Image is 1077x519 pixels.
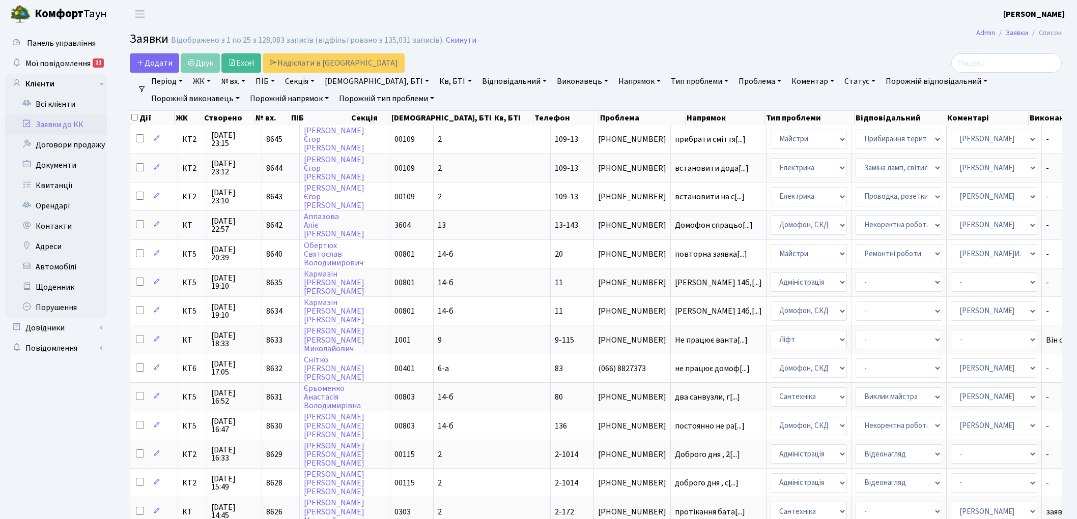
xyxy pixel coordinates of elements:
span: 8635 [266,277,282,288]
span: 8630 [266,420,282,432]
span: КТ2 [182,164,203,172]
span: 00803 [394,420,415,432]
th: Коментарі [946,111,1029,125]
span: 00801 [394,249,415,260]
a: [PERSON_NAME]Єгор[PERSON_NAME] [304,154,364,182]
th: № вх. [254,111,290,125]
b: [PERSON_NAME] [1003,9,1065,20]
span: не працює домоф[...] [675,363,750,374]
span: КТ5 [182,393,203,401]
span: 00115 [394,477,415,489]
a: Excel [221,53,261,73]
span: [PHONE_NUMBER] [598,193,666,201]
span: Заявки [130,30,168,48]
input: Пошук... [951,53,1062,73]
a: Кармазін[PERSON_NAME][PERSON_NAME] [304,268,364,297]
span: 80 [555,391,563,403]
a: Довідники [5,318,107,338]
span: 8640 [266,249,282,260]
th: Відповідальний [855,111,946,125]
span: [PHONE_NUMBER] [598,279,666,287]
span: [DATE] 16:47 [211,417,258,434]
a: Тип проблеми [667,73,732,90]
span: КТ5 [182,422,203,430]
a: ЖК [189,73,215,90]
span: [PHONE_NUMBER] [598,479,666,487]
span: [DATE] 19:10 [211,274,258,290]
li: Список [1028,27,1062,39]
span: прибрати сміття[...] [675,134,746,145]
a: Скинути [446,36,476,45]
span: 8644 [266,163,282,174]
span: КТ6 [182,364,203,373]
span: КТ5 [182,279,203,287]
span: [PHONE_NUMBER] [598,336,666,344]
span: [DATE] 15:49 [211,475,258,491]
span: 8634 [266,306,282,317]
span: [PHONE_NUMBER] [598,307,666,315]
span: [PHONE_NUMBER] [598,250,666,258]
a: Заявки [1006,27,1028,38]
span: [DATE] 23:10 [211,189,258,205]
a: Порожній напрямок [246,90,333,107]
span: 1001 [394,334,411,346]
span: КТ2 [182,479,203,487]
span: протікання бата[...] [675,506,745,517]
nav: breadcrumb [961,22,1077,44]
span: 14-б [438,391,454,403]
div: Відображено з 1 по 25 з 128,083 записів (відфільтровано з 135,031 записів). [171,36,444,45]
a: ПІБ [251,73,279,90]
th: Проблема [599,111,686,125]
span: 109-13 [555,163,578,174]
span: [DATE] 16:33 [211,446,258,462]
b: Комфорт [35,6,83,22]
th: Напрямок [686,111,764,125]
span: [PHONE_NUMBER] [598,450,666,459]
a: Порожній тип проблеми [335,90,438,107]
span: 8645 [266,134,282,145]
span: 109-13 [555,191,578,202]
span: доброго дня , с[...] [675,477,739,489]
th: ПІБ [290,111,350,125]
a: Напрямок [614,73,665,90]
th: Секція [350,111,390,125]
a: [PERSON_NAME] [1003,8,1065,20]
span: 00401 [394,363,415,374]
a: Снітко[PERSON_NAME][PERSON_NAME] [304,354,364,383]
span: 6-а [438,363,449,374]
span: 11 [555,306,563,317]
span: встановити на с[...] [675,191,745,202]
th: ЖК [175,111,203,125]
a: Клієнти [5,74,107,94]
span: [PHONE_NUMBER] [598,221,666,229]
a: Кармазін[PERSON_NAME][PERSON_NAME] [304,297,364,325]
span: [DATE] 16:52 [211,389,258,405]
span: [DATE] 23:15 [211,131,258,147]
span: 00109 [394,191,415,202]
a: Адреси [5,236,107,257]
a: Порожній відповідальний [882,73,991,90]
a: Заявки до КК [5,114,107,135]
span: КТ [182,336,203,344]
span: [DATE] 17:05 [211,360,258,376]
span: [PHONE_NUMBER] [598,508,666,516]
a: Відповідальний [478,73,551,90]
span: 8633 [266,334,282,346]
span: 83 [555,363,563,374]
span: 14-б [438,249,454,260]
th: Кв, БТІ [493,111,533,125]
span: 13-143 [555,220,578,231]
a: Мої повідомлення21 [5,53,107,74]
span: [PHONE_NUMBER] [598,393,666,401]
span: КТ [182,221,203,229]
span: КТ5 [182,307,203,315]
span: 8629 [266,449,282,460]
span: 8642 [266,220,282,231]
span: 00801 [394,306,415,317]
a: Повідомлення [5,338,107,358]
th: Створено [203,111,255,125]
span: встановити дода[...] [675,163,749,174]
span: 9 [438,334,442,346]
span: 14-б [438,306,454,317]
span: [DATE] 20:39 [211,246,258,262]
